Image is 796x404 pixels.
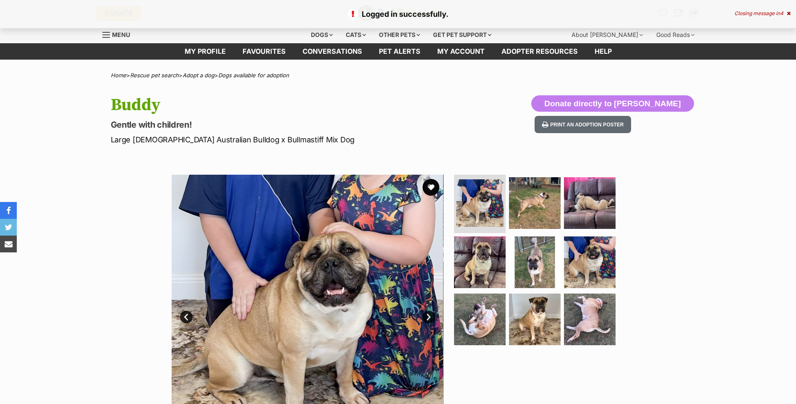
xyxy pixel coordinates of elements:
button: Print an adoption poster [535,116,631,133]
span: 4 [780,10,783,16]
img: Photo of Buddy [564,294,616,345]
p: Gentle with children! [111,119,466,131]
img: Photo of Buddy [509,236,561,288]
img: Photo of Buddy [509,177,561,229]
a: Favourites [234,43,294,60]
a: Pet alerts [371,43,429,60]
a: Next [423,311,435,323]
p: Logged in successfully. [8,8,788,20]
a: Help [586,43,620,60]
a: Adopter resources [493,43,586,60]
img: Photo of Buddy [456,179,504,227]
h1: Buddy [111,95,466,115]
a: My account [429,43,493,60]
a: Home [111,72,126,79]
a: My profile [176,43,234,60]
button: favourite [423,179,439,196]
button: Donate directly to [PERSON_NAME] [531,95,694,112]
span: Menu [112,31,130,38]
img: Photo of Buddy [454,236,506,288]
div: Other pets [373,26,426,43]
p: Large [DEMOGRAPHIC_DATA] Australian Bulldog x Bullmastiff Mix Dog [111,134,466,145]
div: Good Reads [650,26,700,43]
div: About [PERSON_NAME] [566,26,649,43]
a: Rescue pet search [130,72,179,79]
div: > > > [90,72,707,79]
a: Menu [102,26,136,42]
img: Photo of Buddy [454,294,506,345]
div: Get pet support [427,26,497,43]
img: Photo of Buddy [509,294,561,345]
a: Prev [180,311,193,323]
div: Closing message in [734,10,791,16]
a: conversations [294,43,371,60]
div: Dogs [305,26,339,43]
a: Dogs available for adoption [218,72,289,79]
img: Photo of Buddy [564,177,616,229]
img: Photo of Buddy [564,236,616,288]
a: Adopt a dog [183,72,214,79]
div: Cats [340,26,372,43]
